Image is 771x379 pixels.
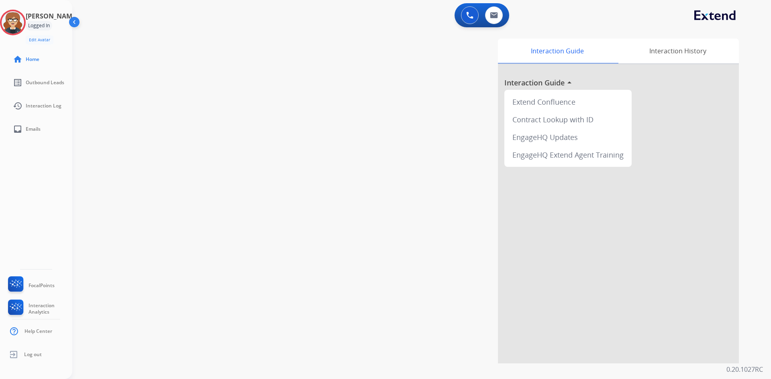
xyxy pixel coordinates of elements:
div: Interaction Guide [498,39,616,63]
span: Outbound Leads [26,79,64,86]
span: Home [26,56,39,63]
mat-icon: home [13,55,22,64]
div: Interaction History [616,39,739,63]
h3: [PERSON_NAME] [26,11,78,21]
span: Emails [26,126,41,132]
p: 0.20.1027RC [726,365,763,374]
mat-icon: inbox [13,124,22,134]
mat-icon: history [13,101,22,111]
span: Help Center [24,328,52,334]
a: Interaction Analytics [6,300,72,318]
span: Interaction Analytics [29,302,72,315]
div: Logged In [26,21,52,30]
span: Interaction Log [26,103,61,109]
span: Log out [24,351,42,358]
a: FocalPoints [6,276,55,295]
div: Contract Lookup with ID [508,111,628,128]
img: avatar [2,11,24,34]
mat-icon: list_alt [13,78,22,87]
button: Edit Avatar [26,35,53,45]
div: EngageHQ Extend Agent Training [508,146,628,164]
span: FocalPoints [29,282,55,289]
div: EngageHQ Updates [508,128,628,146]
div: Extend Confluence [508,93,628,111]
